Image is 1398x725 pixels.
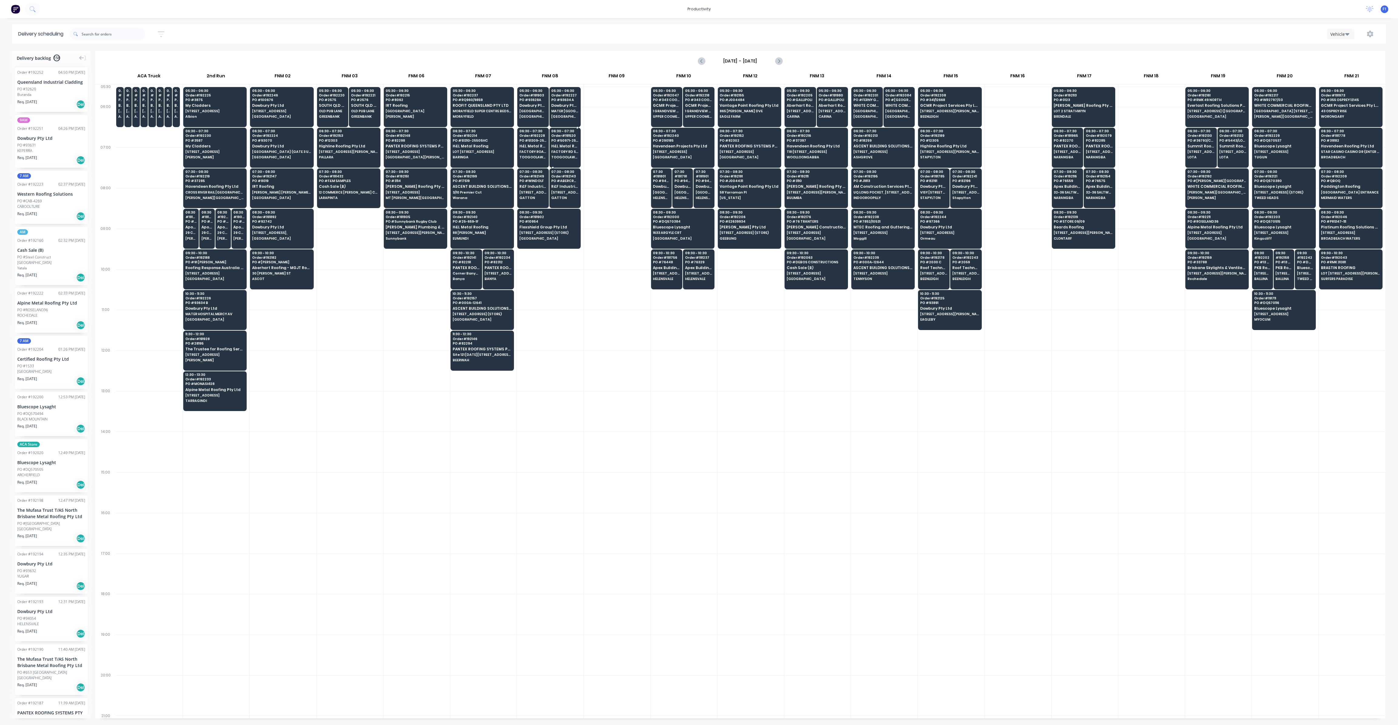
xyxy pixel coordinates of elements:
span: PO # 39182 [1321,139,1380,142]
div: FNM 15 [917,71,984,84]
span: [PERSON_NAME][GEOGRAPHIC_DATA] [1254,115,1313,118]
span: ARCHERFIELD [126,115,130,118]
span: Order # 191520 [551,134,579,137]
span: Order # 192224 [252,134,311,137]
span: # 192235 [150,93,154,97]
div: Del [76,100,85,109]
span: F1 [1383,6,1386,12]
span: [STREET_ADDRESS] [787,109,814,113]
span: Havendeen Roofing Pty Ltd [1321,144,1380,148]
span: 05:30 [174,89,178,93]
span: [STREET_ADDRESS][PERSON_NAME] (STORE) [134,109,138,113]
span: 05:30 - 06:30 [787,89,814,93]
span: 05:30 [134,89,138,93]
span: [GEOGRAPHIC_DATA] [885,115,913,118]
span: Bluescope Lysaght [142,103,146,107]
span: # 191754 [126,93,130,97]
span: Order # 192229 [1254,134,1313,137]
span: H&L Metal Roofing [551,144,579,148]
span: CARINA [819,115,846,118]
span: PO # 93628A [519,98,547,102]
span: [GEOGRAPHIC_DATA] (GATE 3 UHF 12) [GEOGRAPHIC_DATA] [252,150,311,153]
span: Aberhart Roofing - MGJT Roofing Pty Ltd [819,103,846,107]
span: [PERSON_NAME] Roofing Pty Ltd [1054,103,1113,107]
button: Vehicle [1327,29,1354,39]
span: [STREET_ADDRESS] (STORE) [1086,150,1113,153]
span: Highline Roofing Pty Ltd [920,144,979,148]
span: Order # 192079 [1086,134,1113,137]
span: [STREET_ADDRESS][PERSON_NAME] [319,150,378,153]
div: FNM 02 [249,71,316,84]
span: [STREET_ADDRESS][PERSON_NAME] (STORE) [174,109,178,113]
span: [STREET_ADDRESS][PERSON_NAME] (STORE) [167,109,170,113]
span: MORAYFIELD SUPER CENTRE BEDSHED LOADING DOCK [453,109,512,113]
span: 06:30 - 07:30 [1086,129,1113,133]
span: Order # 192227 [551,93,579,97]
span: OLD PUB LANE [319,109,346,113]
input: Search for orders [82,28,145,40]
div: FNM 21 [1318,71,1385,84]
span: GCMR Project Services Pty Ltd [685,103,712,107]
span: PO # 93634 A [551,98,579,102]
span: PO # 100676 [252,98,311,102]
span: 05:30 - 06:30 [1321,89,1380,93]
span: PO # DQ570501 [150,98,154,102]
span: PO # J004484 [720,98,778,102]
span: SOUTH QLD ROOFING PTY LTD [319,103,346,107]
span: 06:30 - 07:30 [551,129,579,133]
span: 06:30 - 07:30 [386,129,444,133]
span: 05:30 - 06:30 [1054,89,1113,93]
span: PO # 36793/C21677.4 [1187,139,1215,142]
div: 04:50 PM [DATE] [58,70,85,75]
span: # 191994 [142,93,146,97]
span: Dowbury Pty Ltd [252,103,311,107]
span: PO # 12305 [920,139,979,142]
span: 05:30 [118,89,122,93]
span: PO # DQ570537 [1254,139,1313,142]
span: Order # 192246 [252,93,311,97]
div: Delivery scheduling [12,24,69,44]
span: 06:30 - 07:30 [787,129,846,133]
span: [STREET_ADDRESS] [720,150,778,153]
span: # 192231 [167,93,170,97]
span: 05:30 - 06:30 [653,89,680,93]
div: FNM 17 [1051,71,1118,84]
span: Order # 192152 [720,134,778,137]
span: 05:30 - 06:30 [885,89,913,93]
span: 06:30 - 07:30 [319,129,378,133]
span: 06:30 - 07:30 [653,129,712,133]
span: Order # 192230 [185,134,244,137]
span: 06:30 - 07:30 [1187,129,1215,133]
span: PO # 2576 [351,98,378,102]
span: Albion [185,115,244,118]
span: 05:30 - 06:30 [1187,89,1246,93]
span: Order # 192225 [185,93,244,97]
span: 05:30 - 06:30 [351,89,378,93]
span: [STREET_ADDRESS] (STORE) [1054,150,1081,153]
span: 05:30 - 06:30 [920,89,979,93]
span: 1 GRANDVIEW DVE [653,109,680,113]
span: Havendeen Projects Pty Ltd [653,144,712,148]
span: Order # 192153 [319,134,378,137]
span: Order # 192130 [1187,134,1215,137]
span: ARCHERFIELD [134,115,138,118]
span: MATER [GEOGRAPHIC_DATA] [551,109,579,113]
span: My Cladders [185,103,244,107]
div: FNM 06 [383,71,450,84]
span: Order # 192240 [653,134,712,137]
span: Order # 192221 [351,93,378,97]
span: 05:30 - 06:30 [1254,89,1313,93]
span: 05:30 - 06:30 [319,89,346,93]
div: FNM 07 [450,71,516,84]
span: CARINA [787,115,814,118]
span: Delivery backlog [17,55,51,61]
span: 06:30 - 07:30 [1219,129,1247,133]
span: [STREET_ADDRESS] [1219,150,1247,153]
span: PANTEX ROOFING SYSTEMS PTY LTD [1054,144,1081,148]
span: [STREET_ADDRESS][PERSON_NAME] (WOOLWORTHS LOADING BAY) [920,109,979,113]
span: 06:30 - 07:30 [453,129,512,133]
span: PO # DQ570414 [118,98,122,102]
span: OLD PUB LANE [351,109,378,113]
span: ARCHERFIELD [150,115,154,118]
span: PO # GALLIPOLI [819,98,846,102]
